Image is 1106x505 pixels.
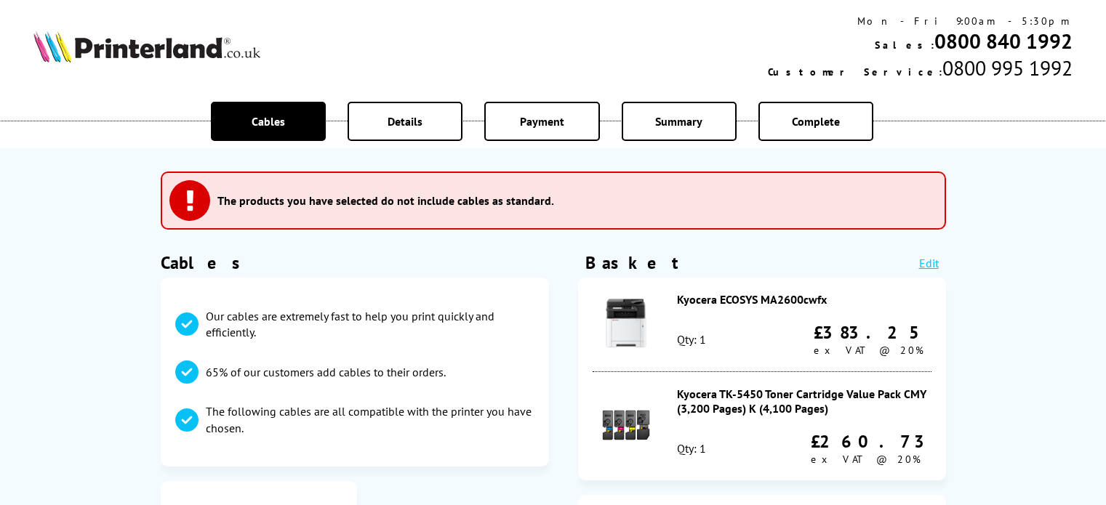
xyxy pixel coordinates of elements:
span: Summary [655,114,702,129]
span: Customer Service: [768,65,942,78]
div: Basket [585,251,680,274]
a: Edit [919,256,939,270]
div: Qty: 1 [677,332,706,347]
img: Kyocera TK-5450 Toner Cartridge Value Pack CMY (3,200 Pages) K (4,100 Pages) [601,400,652,451]
h1: Cables [161,251,549,274]
div: Kyocera TK-5450 Toner Cartridge Value Pack CMY (3,200 Pages) K (4,100 Pages) [677,387,931,416]
h3: The products you have selected do not include cables as standard. [217,193,554,208]
span: ex VAT @ 20% [811,453,921,466]
span: Sales: [875,39,934,52]
a: 0800 840 1992 [934,28,1073,54]
span: Payment [520,114,564,129]
div: £260.73 [811,430,931,453]
span: Details [388,114,422,129]
div: Kyocera ECOSYS MA2600cwfx [677,292,931,307]
img: Kyocera ECOSYS MA2600cwfx [601,298,652,349]
p: 65% of our customers add cables to their orders. [206,364,446,380]
div: £383.25 [814,321,931,344]
span: Cables [252,114,285,129]
img: Printerland Logo [33,31,260,62]
span: Complete [792,114,840,129]
p: Our cables are extremely fast to help you print quickly and efficiently. [206,308,534,341]
span: 0800 995 1992 [942,54,1073,81]
div: Qty: 1 [677,441,706,456]
div: Mon - Fri 9:00am - 5:30pm [768,15,1073,28]
span: ex VAT @ 20% [814,344,923,357]
p: The following cables are all compatible with the printer you have chosen. [206,403,534,436]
